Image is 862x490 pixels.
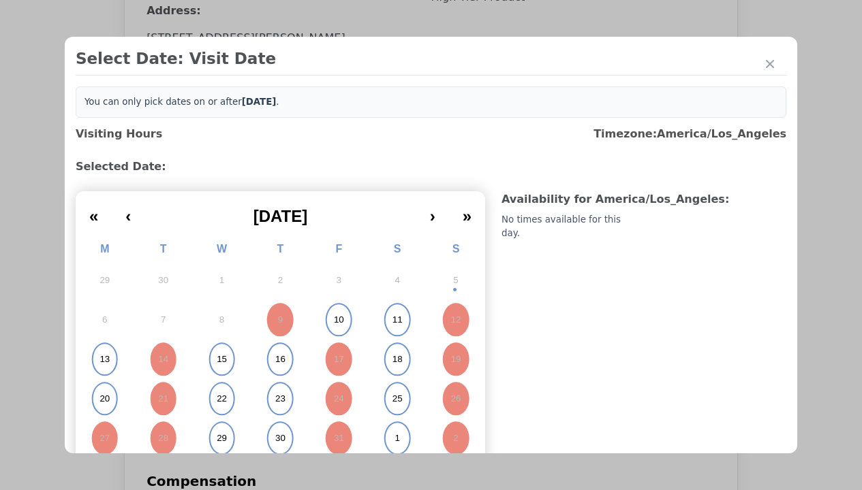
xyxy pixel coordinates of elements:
[158,274,168,287] abbr: September 30, 2025
[160,243,167,255] abbr: Tuesday
[368,340,427,379] button: October 18, 2025
[76,261,134,300] button: September 29, 2025
[395,274,399,287] abbr: October 4, 2025
[134,300,193,340] button: October 7, 2025
[242,97,277,107] b: [DATE]
[392,353,403,365] abbr: October 18, 2025
[99,393,110,405] abbr: October 20, 2025
[217,353,227,365] abbr: October 15, 2025
[337,274,341,287] abbr: October 3, 2025
[368,261,427,300] button: October 4, 2025
[76,300,134,340] button: October 6, 2025
[76,159,786,175] h3: Selected Date:
[451,353,461,365] abbr: October 19, 2025
[76,340,134,379] button: October 13, 2025
[134,379,193,419] button: October 21, 2025
[368,300,427,340] button: October 11, 2025
[158,432,168,444] abbr: October 28, 2025
[134,261,193,300] button: September 30, 2025
[334,314,344,326] abbr: October 10, 2025
[99,274,110,287] abbr: September 29, 2025
[368,419,427,458] button: November 1, 2025
[392,314,403,326] abbr: October 11, 2025
[395,432,399,444] abbr: November 1, 2025
[193,379,251,419] button: October 22, 2025
[451,393,461,405] abbr: October 26, 2025
[502,213,641,240] div: No times available for this day.
[134,340,193,379] button: October 14, 2025
[158,393,168,405] abbr: October 21, 2025
[427,340,485,379] button: October 19, 2025
[100,243,109,255] abbr: Monday
[334,353,344,365] abbr: October 17, 2025
[416,197,449,227] button: ›
[392,393,403,405] abbr: October 25, 2025
[193,261,251,300] button: October 1, 2025
[219,314,224,326] abbr: October 8, 2025
[76,86,786,118] div: You can only pick dates on or after .
[251,419,310,458] button: October 30, 2025
[251,379,310,419] button: October 23, 2025
[251,261,310,300] button: October 2, 2025
[452,243,460,255] abbr: Sunday
[102,314,107,326] abbr: October 6, 2025
[144,197,416,227] button: [DATE]
[451,314,461,326] abbr: October 12, 2025
[99,432,110,444] abbr: October 27, 2025
[161,314,166,326] abbr: October 7, 2025
[594,126,786,142] h3: Timezone: America/Los_Angeles
[334,393,344,405] abbr: October 24, 2025
[76,419,134,458] button: October 27, 2025
[134,419,193,458] button: October 28, 2025
[76,379,134,419] button: October 20, 2025
[309,379,368,419] button: October 24, 2025
[251,340,310,379] button: October 16, 2025
[335,243,342,255] abbr: Friday
[217,432,227,444] abbr: October 29, 2025
[217,243,227,255] abbr: Wednesday
[278,274,283,287] abbr: October 2, 2025
[99,353,110,365] abbr: October 13, 2025
[275,432,286,444] abbr: October 30, 2025
[309,340,368,379] button: October 17, 2025
[427,300,485,340] button: October 12, 2025
[427,379,485,419] button: October 26, 2025
[112,197,144,227] button: ‹
[309,300,368,340] button: October 10, 2025
[368,379,427,419] button: October 25, 2025
[394,243,401,255] abbr: Saturday
[427,419,485,458] button: November 2, 2025
[193,300,251,340] button: October 8, 2025
[76,48,786,69] h2: Select Date: Visit Date
[453,432,458,444] abbr: November 2, 2025
[502,191,786,208] h3: Availability for America/Los_Angeles :
[427,261,485,300] button: October 5, 2025
[275,353,286,365] abbr: October 16, 2025
[278,314,283,326] abbr: October 9, 2025
[76,126,162,142] h3: Visiting Hours
[253,207,308,225] span: [DATE]
[193,340,251,379] button: October 15, 2025
[193,419,251,458] button: October 29, 2025
[334,432,344,444] abbr: October 31, 2025
[275,393,286,405] abbr: October 23, 2025
[309,419,368,458] button: October 31, 2025
[251,300,310,340] button: October 9, 2025
[453,274,458,287] abbr: October 5, 2025
[449,197,485,227] button: »
[309,261,368,300] button: October 3, 2025
[76,197,112,227] button: «
[219,274,224,287] abbr: October 1, 2025
[158,353,168,365] abbr: October 14, 2025
[217,393,227,405] abbr: October 22, 2025
[277,243,284,255] abbr: Thursday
